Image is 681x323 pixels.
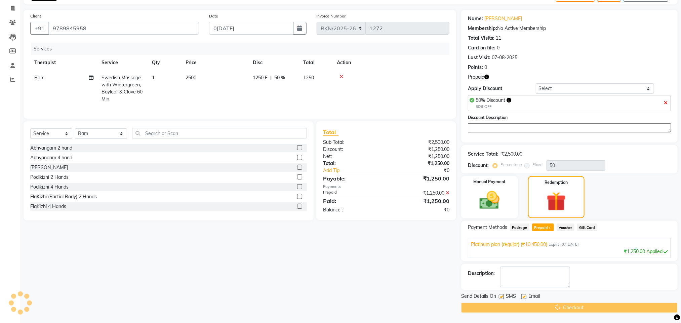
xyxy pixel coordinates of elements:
[30,55,97,70] th: Therapist
[506,293,516,301] span: SMS
[557,224,574,231] span: Voucher
[186,75,196,81] span: 2500
[299,55,333,70] th: Total
[318,167,398,174] a: Add Tip
[540,190,572,213] img: _gift.svg
[461,293,496,301] span: Send Details On
[333,55,449,70] th: Action
[30,13,41,19] label: Client
[318,146,386,153] div: Discount:
[317,13,346,19] label: Invoice Number
[474,179,506,185] label: Manual Payment
[30,164,68,171] div: [PERSON_NAME]
[473,189,506,212] img: _cash.svg
[476,104,511,110] div: 50% OFF
[249,55,299,70] th: Disc
[97,55,148,70] th: Service
[532,224,554,231] span: Prepaid
[30,145,72,152] div: Abhyangam 2 hand
[209,13,218,19] label: Date
[398,167,454,174] div: ₹0
[274,74,285,81] span: 50 %
[484,15,522,22] a: [PERSON_NAME]
[30,22,49,35] button: +91
[577,224,597,231] span: Gift Card
[468,151,498,158] div: Service Total:
[386,174,454,183] div: ₹1,250.00
[48,22,199,35] input: Search by Name/Mobile/Email/Code
[510,224,529,231] span: Package
[497,44,499,51] div: 0
[318,160,386,167] div: Total:
[496,35,501,42] div: 21
[471,248,668,255] div: ₹1,250.00 Applied
[386,146,454,153] div: ₹1,250.00
[471,241,547,248] span: Platinum plan (regular) (₹10,450.00)
[318,197,386,205] div: Paid:
[386,190,454,197] div: ₹1,250.00
[318,139,386,146] div: Sub Total:
[468,25,497,32] div: Membership:
[468,85,535,92] div: Apply Discount
[318,174,386,183] div: Payable:
[318,153,386,160] div: Net:
[318,190,386,197] div: Prepaid
[468,224,507,231] span: Payment Methods
[468,25,671,32] div: No Active Membership
[152,75,155,81] span: 1
[386,197,454,205] div: ₹1,250.00
[468,115,508,121] label: Discount Description
[468,162,489,169] div: Discount:
[323,184,449,190] div: Payments
[30,154,72,161] div: Abhyangam 4 hand
[468,54,490,61] div: Last Visit:
[270,74,272,81] span: |
[549,242,579,247] span: Expiry: 07[DATE]
[468,15,483,22] div: Name:
[386,153,454,160] div: ₹1,250.00
[492,54,517,61] div: 07-08-2025
[318,206,386,213] div: Balance :
[30,174,69,181] div: Podikizhi 2 Hands
[532,162,543,168] label: Fixed
[182,55,249,70] th: Price
[468,270,495,277] div: Description:
[30,203,66,210] div: ElaKizhi 4 Hands
[500,162,522,168] label: Percentage
[303,75,314,81] span: 1250
[30,193,97,200] div: ElaKizhi (Partial Body) 2 Hands
[468,35,494,42] div: Total Visits:
[468,74,484,81] span: Prepaid
[386,139,454,146] div: ₹2,500.00
[545,179,568,186] label: Redemption
[468,44,495,51] div: Card on file:
[528,293,540,301] span: Email
[548,226,552,230] span: 1
[484,64,487,71] div: 0
[132,128,307,138] input: Search or Scan
[468,64,483,71] div: Points:
[34,75,44,81] span: Ram
[386,206,454,213] div: ₹0
[148,55,182,70] th: Qty
[476,97,505,103] span: 50% Discount
[253,74,268,81] span: 1250 F
[386,160,454,167] div: ₹1,250.00
[323,129,338,136] span: Total
[31,43,454,55] div: Services
[30,184,69,191] div: Podikizhi 4 Hands
[102,75,143,102] span: Swedish Massage with Wintergreen, Bayleaf & Clove 60 Min
[501,151,522,158] div: ₹2,500.00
